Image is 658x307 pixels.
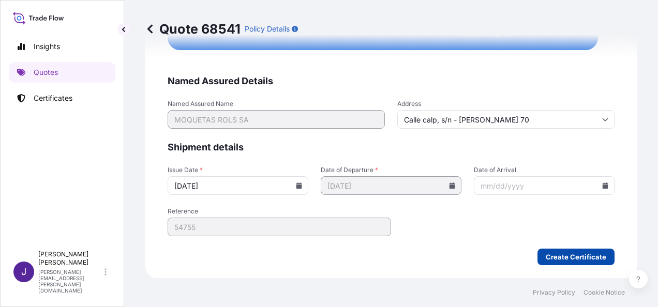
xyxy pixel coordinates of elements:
[168,207,391,216] span: Reference
[321,166,461,174] span: Date of Departure
[397,110,615,129] input: Cargo owner address
[9,62,115,83] a: Quotes
[21,267,26,277] span: J
[474,176,615,195] input: mm/dd/yyyy
[34,93,72,103] p: Certificates
[584,288,625,297] a: Cookie Notice
[34,67,58,78] p: Quotes
[9,36,115,57] a: Insights
[546,252,606,262] p: Create Certificate
[397,100,615,108] span: Address
[34,41,60,52] p: Insights
[38,269,102,294] p: [PERSON_NAME][EMAIL_ADDRESS][PERSON_NAME][DOMAIN_NAME]
[9,88,115,109] a: Certificates
[168,166,308,174] span: Issue Date
[537,249,615,265] button: Create Certificate
[474,166,615,174] span: Date of Arrival
[168,218,391,236] input: Your internal reference
[245,24,290,34] p: Policy Details
[168,141,615,153] span: Shipment details
[145,21,241,37] p: Quote 68541
[533,288,575,297] a: Privacy Policy
[168,75,615,87] span: Named Assured Details
[168,100,385,108] span: Named Assured Name
[38,250,102,267] p: [PERSON_NAME] [PERSON_NAME]
[321,176,461,195] input: mm/dd/yyyy
[168,176,308,195] input: mm/dd/yyyy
